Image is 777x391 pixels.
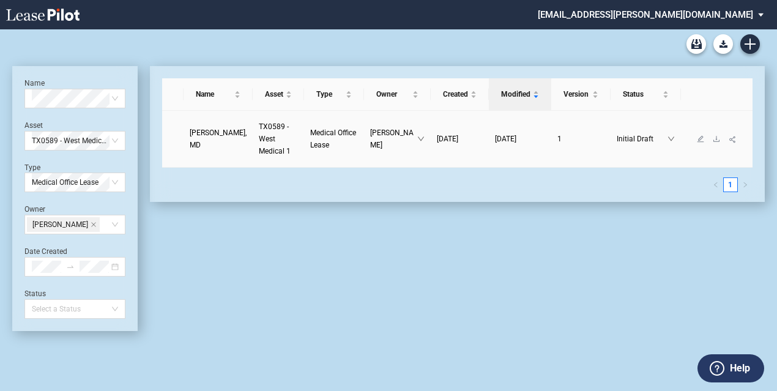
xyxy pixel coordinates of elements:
[437,135,458,143] span: [DATE]
[310,128,356,149] span: Medical Office Lease
[265,88,283,100] span: Asset
[693,135,708,143] a: edit
[738,177,753,192] li: Next Page
[32,173,118,192] span: Medical Office Lease
[417,135,425,143] span: down
[742,182,748,188] span: right
[364,78,431,111] th: Owner
[740,34,760,54] a: Create new document
[551,78,611,111] th: Version
[697,135,704,143] span: edit
[24,205,45,214] label: Owner
[713,135,720,143] span: download
[495,135,516,143] span: [DATE]
[304,78,364,111] th: Type
[437,133,483,145] a: [DATE]
[376,88,410,100] span: Owner
[24,163,40,172] label: Type
[91,222,97,228] span: close
[667,135,675,143] span: down
[310,127,358,151] a: Medical Office Lease
[190,127,247,151] a: [PERSON_NAME], MD
[443,88,468,100] span: Created
[24,79,45,88] label: Name
[32,132,118,150] span: TX0589 - West Medical 1
[66,263,75,271] span: to
[730,360,750,376] label: Help
[617,133,667,145] span: Initial Draft
[611,78,681,111] th: Status
[708,177,723,192] button: left
[259,122,291,155] span: TX0589 - West Medical 1
[563,88,590,100] span: Version
[190,128,247,149] span: Thuan T. Nguyen, MD
[66,263,75,271] span: swap-right
[708,177,723,192] li: Previous Page
[431,78,489,111] th: Created
[501,88,530,100] span: Modified
[697,354,764,382] button: Help
[24,289,46,298] label: Status
[713,182,719,188] span: left
[24,247,67,256] label: Date Created
[259,121,298,157] a: TX0589 - West Medical 1
[184,78,253,111] th: Name
[686,34,706,54] a: Archive
[27,217,100,232] span: Sue Sherman
[196,88,232,100] span: Name
[724,178,737,192] a: 1
[729,135,737,144] span: share-alt
[710,34,737,54] md-menu: Download Blank Form List
[32,218,88,231] span: [PERSON_NAME]
[489,78,551,111] th: Modified
[557,135,562,143] span: 1
[370,127,417,151] span: [PERSON_NAME]
[253,78,304,111] th: Asset
[738,177,753,192] button: right
[623,88,660,100] span: Status
[316,88,343,100] span: Type
[713,34,733,54] button: Download Blank Form
[495,133,545,145] a: [DATE]
[557,133,604,145] a: 1
[723,177,738,192] li: 1
[24,121,43,130] label: Asset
